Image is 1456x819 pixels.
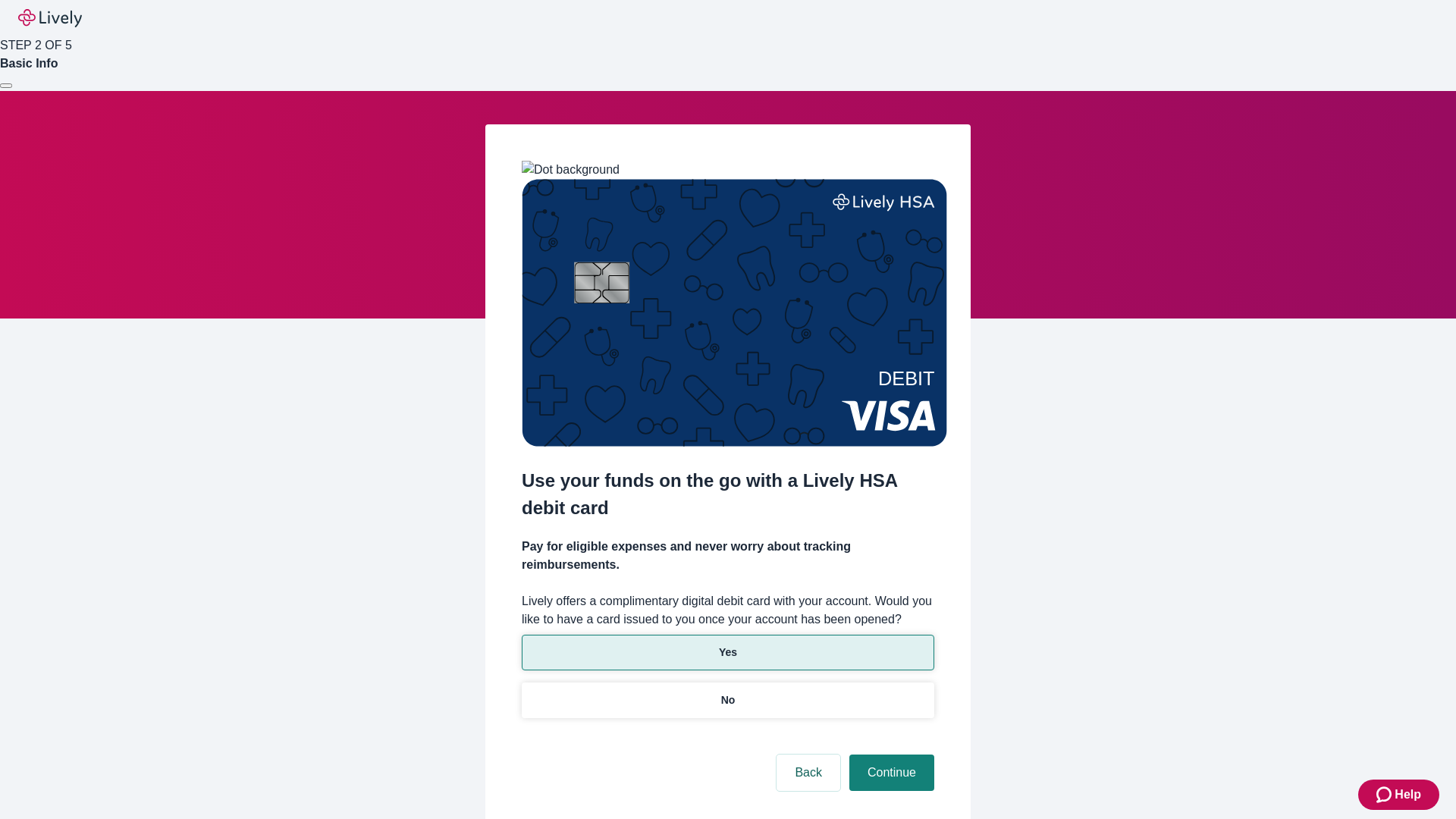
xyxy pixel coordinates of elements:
[1395,786,1421,804] span: Help
[522,161,620,179] img: Dot background
[1358,780,1439,810] button: Zendesk support iconHelp
[522,635,934,670] button: Yes
[721,692,736,708] p: No
[849,755,934,791] button: Continue
[522,538,934,574] h4: Pay for eligible expenses and never worry about tracking reimbursements.
[522,467,934,522] h2: Use your funds on the go with a Lively HSA debit card
[522,592,934,629] label: Lively offers a complimentary digital debit card with your account. Would you like to have a card...
[719,645,737,661] p: Yes
[1376,786,1395,804] svg: Zendesk support icon
[777,755,840,791] button: Back
[522,682,934,718] button: No
[522,179,947,447] img: Debit card
[18,9,82,27] img: Lively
